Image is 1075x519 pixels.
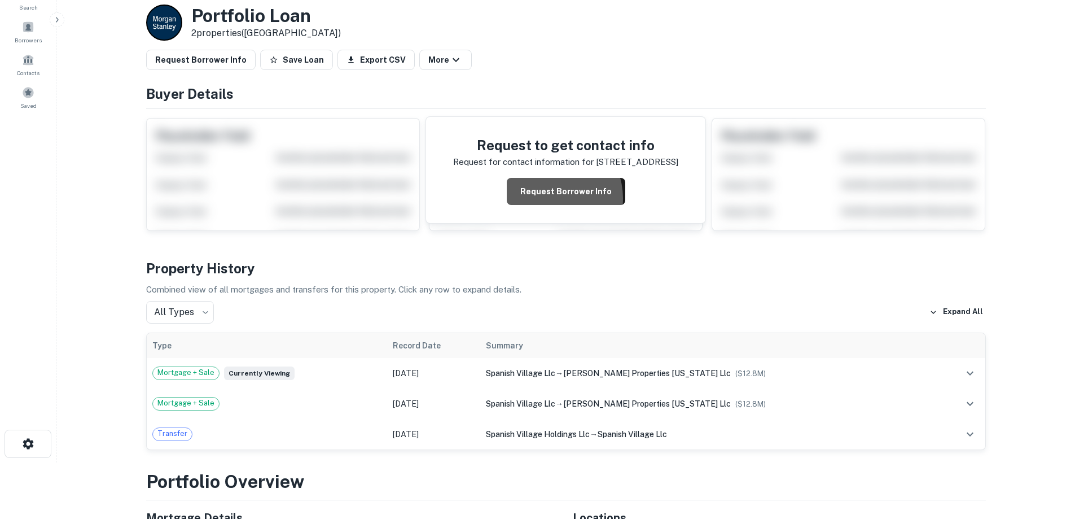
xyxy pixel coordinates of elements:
td: [DATE] [387,419,480,450]
button: Save Loan [260,50,333,70]
span: Mortgage + Sale [153,398,219,409]
button: expand row [960,425,980,444]
a: Saved [3,82,53,112]
span: [PERSON_NAME] properties [US_STATE] llc [563,399,731,408]
div: All Types [146,301,214,324]
div: → [486,367,932,380]
th: Record Date [387,333,480,358]
p: [STREET_ADDRESS] [596,155,678,169]
td: [DATE] [387,389,480,419]
p: 2 properties ([GEOGRAPHIC_DATA]) [191,27,341,40]
h4: Request to get contact info [453,135,678,155]
span: spanish village llc [486,369,555,378]
button: expand row [960,394,980,413]
span: Search [19,3,38,12]
th: Summary [480,333,937,358]
div: → [486,428,932,441]
a: Contacts [3,49,53,80]
h4: Property History [146,258,986,278]
h3: Portfolio Overview [146,468,986,495]
button: Export CSV [337,50,415,70]
a: Borrowers [3,16,53,47]
p: Request for contact information for [453,155,594,169]
span: spanish village llc [486,399,555,408]
button: Request Borrower Info [507,178,625,205]
h3: Portfolio Loan [191,5,341,27]
span: Mortgage + Sale [153,367,219,378]
span: ($ 12.8M ) [735,369,766,378]
span: spanish village llc [598,430,667,439]
span: Contacts [17,68,40,77]
td: [DATE] [387,358,480,389]
th: Type [147,333,388,358]
span: Currently viewing [224,367,295,380]
iframe: Chat Widget [1019,429,1075,483]
button: More [419,50,472,70]
h4: Buyer Details [146,84,986,104]
span: spanish village holdings llc [486,430,590,439]
span: Saved [20,101,37,110]
span: Borrowers [15,36,42,45]
span: ($ 12.8M ) [735,400,766,408]
span: [PERSON_NAME] properties [US_STATE] llc [563,369,731,378]
p: Combined view of all mortgages and transfers for this property. Click any row to expand details. [146,283,986,296]
button: expand row [960,364,980,383]
button: Expand All [927,304,986,321]
span: Transfer [153,428,192,439]
div: → [486,398,932,410]
button: Request Borrower Info [146,50,256,70]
